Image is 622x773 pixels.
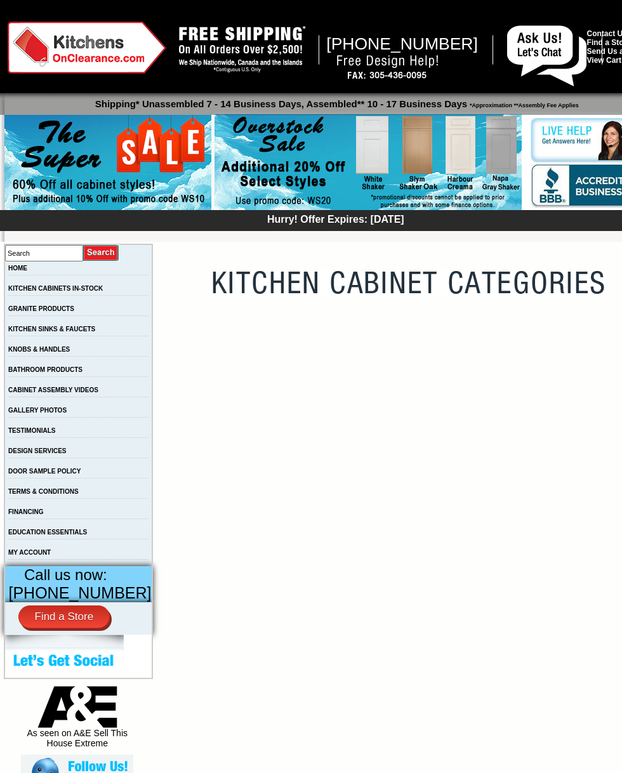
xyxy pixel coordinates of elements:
a: CABINET ASSEMBLY VIDEOS [8,386,98,393]
a: FINANCING [8,508,44,515]
a: TESTIMONIALS [8,427,55,434]
a: View Cart [587,56,621,65]
a: HOME [8,265,27,272]
a: DOOR SAMPLE POLICY [8,468,81,475]
img: Kitchens on Clearance Logo [8,22,166,74]
span: *Approximation **Assembly Fee Applies [467,99,579,109]
a: MY ACCOUNT [8,549,51,556]
a: KITCHEN CABINETS IN-STOCK [8,285,103,292]
a: KNOBS & HANDLES [8,346,70,353]
div: As seen on A&E Sell This House Extreme [21,686,133,755]
span: [PHONE_NUMBER] [9,584,152,602]
span: [PHONE_NUMBER] [326,34,478,53]
a: TERMS & CONDITIONS [8,488,79,495]
a: KITCHEN SINKS & FAUCETS [8,326,95,333]
a: BATHROOM PRODUCTS [8,366,83,373]
a: DESIGN SERVICES [8,447,67,454]
span: Call us now: [24,566,107,583]
input: Submit [83,244,119,261]
a: EDUCATION ESSENTIALS [8,529,87,536]
a: GALLERY PHOTOS [8,407,67,414]
a: Find a Store [18,605,110,628]
a: GRANITE PRODUCTS [8,305,74,312]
